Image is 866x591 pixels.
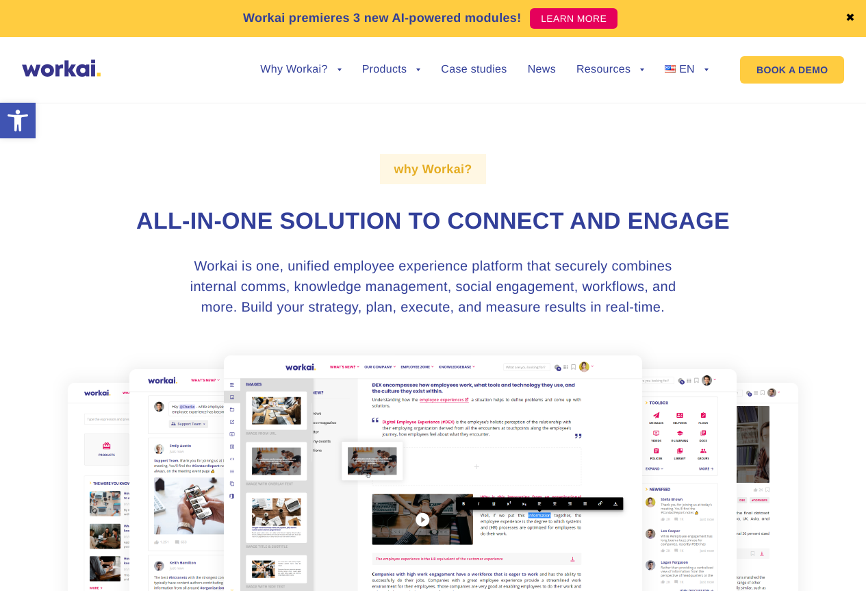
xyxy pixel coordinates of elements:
a: LEARN MORE [530,8,617,29]
h3: Workai is one, unified employee experience platform that securely combines internal comms, knowle... [177,256,690,318]
a: BOOK A DEMO [740,56,844,84]
a: Products [362,64,421,75]
a: News [528,64,556,75]
a: ✖ [845,13,855,24]
h1: All-in-one solution to connect and engage [53,206,813,238]
a: Why Workai? [260,64,341,75]
p: Workai premieres 3 new AI-powered modules! [243,9,522,27]
a: Case studies [441,64,507,75]
label: why Workai? [380,154,485,184]
span: EN [679,64,695,75]
a: Resources [576,64,644,75]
